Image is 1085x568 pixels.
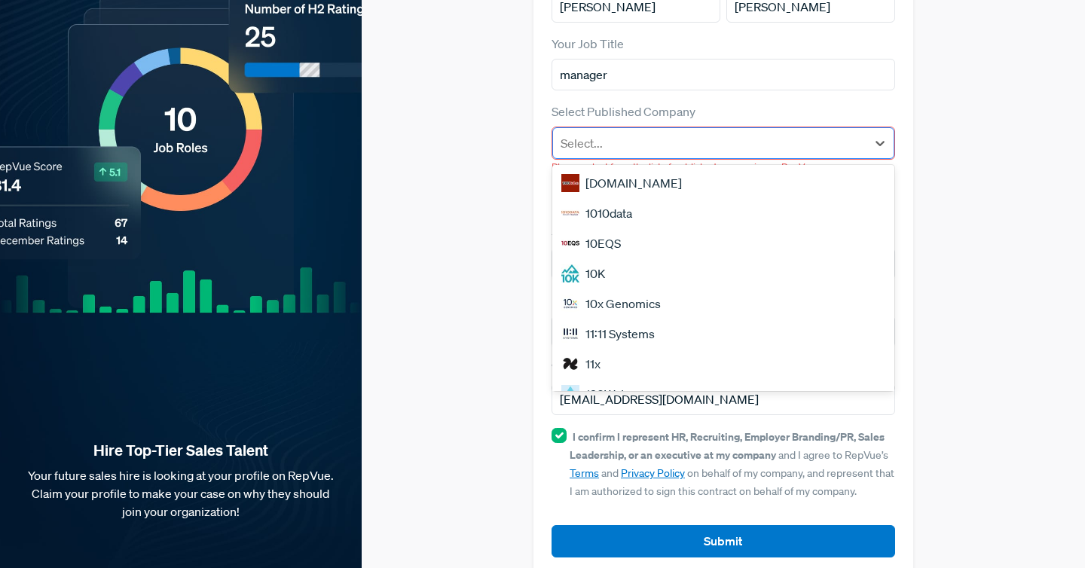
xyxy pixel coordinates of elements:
label: # Of Open Sales Jobs [552,224,666,242]
strong: Hire Top-Tier Sales Talent [24,441,338,460]
div: 1010data [552,198,894,228]
input: Email [552,383,895,415]
label: Select Published Company [552,102,695,121]
p: Please select from the list of published companies on RepVue [552,160,895,174]
img: 10EQS [561,234,579,252]
label: How will I primarily use RepVue? [552,292,725,310]
strong: I confirm I represent HR, Recruiting, Employer Branding/PR, Sales Leadership, or an executive at ... [570,429,885,462]
p: Your future sales hire is looking at your profile on RepVue. Claim your profile to make your case... [24,466,338,521]
img: 1010data [561,204,579,222]
div: 11:11 Systems [552,319,894,349]
img: 11x [561,355,579,373]
label: Work Email [552,359,613,377]
span: and I agree to RepVue’s and on behalf of my company, and represent that I am authorized to sign t... [570,430,894,498]
button: Submit [552,525,895,557]
div: 10EQS [552,228,894,258]
div: 10K [552,258,894,289]
img: 10x Genomics [561,295,579,313]
div: 10x Genomics [552,289,894,319]
a: Terms [570,466,599,480]
img: 11:11 Systems [561,325,579,343]
img: 10K [561,264,579,282]
img: 1000Bulbs.com [561,174,579,192]
label: Your Job Title [552,35,624,53]
img: 120Water [561,385,579,403]
div: 120Water [552,379,894,409]
a: Privacy Policy [621,466,685,480]
div: 11x [552,349,894,379]
p: Only published company profiles can claim a free account at this time. Please if you are interest... [552,186,895,218]
input: Title [552,59,895,90]
div: [DOMAIN_NAME] [552,168,894,198]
